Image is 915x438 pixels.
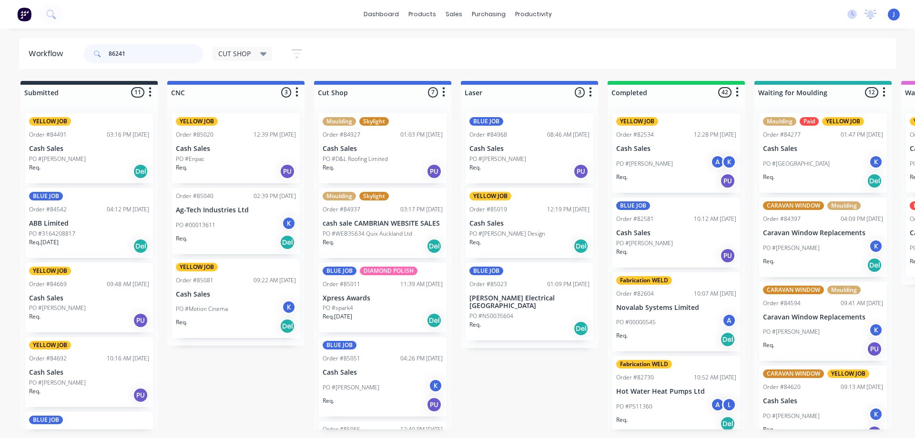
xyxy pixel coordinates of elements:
[359,7,404,21] a: dashboard
[29,280,67,289] div: Order #84669
[763,299,801,308] div: Order #84594
[25,337,153,407] div: YELLOW JOBOrder #8469210:16 AM [DATE]Cash SalesPO #[PERSON_NAME]Req.PU
[469,155,526,163] p: PO #[PERSON_NAME]
[763,341,774,349] p: Req.
[427,313,442,328] div: Del
[441,7,467,21] div: sales
[573,321,589,336] div: Del
[759,198,887,277] div: CARAVAN WINDOWMouldingOrder #8439704:09 PM [DATE]Caravan Window ReplacementsPO #[PERSON_NAME]KReq...
[323,383,379,392] p: PO #[PERSON_NAME]
[29,205,67,214] div: Order #84542
[133,164,148,179] div: Del
[694,215,736,223] div: 10:12 AM [DATE]
[323,117,356,126] div: Moulding
[469,145,590,153] p: Cash Sales
[547,280,590,289] div: 01:09 PM [DATE]
[763,244,820,252] p: PO #[PERSON_NAME]
[172,188,300,254] div: Order #8504002:39 PM [DATE]Ag-Tech Industries LtdPO #00013611KReq.Del
[25,263,153,333] div: YELLOW JOBOrder #8466909:48 AM [DATE]Cash SalesPO #[PERSON_NAME]Req.PU
[466,188,593,258] div: YELLOW JOBOrder #8501912:19 PM [DATE]Cash SalesPO #[PERSON_NAME] DesignReq.Del
[25,188,153,258] div: BLUE JOBOrder #8454204:12 PM [DATE]ABB LimitedPO #3164208817Req.[DATE]Del
[323,294,443,302] p: Xpress Awards
[172,113,300,183] div: YELLOW JOBOrder #8502012:39 PM [DATE]Cash SalesPO #EnpacReq.PU
[319,263,447,333] div: BLUE JOBDIAMOND POLISHOrder #8501111:39 AM [DATE]Xpress AwardsPO #spark4Req.[DATE]Del
[254,276,296,285] div: 09:22 AM [DATE]
[323,238,334,247] p: Req.
[763,328,820,336] p: PO #[PERSON_NAME]
[616,388,736,396] p: Hot Water Heat Pumps Ltd
[323,425,360,434] div: Order #85065
[319,113,447,183] div: MouldingSkylightOrder #8492701:03 PM [DATE]Cash SalesPO #D&L Roofing LimitedReq.PU
[254,130,296,139] div: 12:39 PM [DATE]
[893,10,895,19] span: J
[759,282,887,361] div: CARAVAN WINDOWMouldingOrder #8459409:41 AM [DATE]Caravan Window ReplacementsPO #[PERSON_NAME]KReq.PU
[323,368,443,377] p: Cash Sales
[616,304,736,312] p: Novalab Systems Limited
[29,341,71,349] div: YELLOW JOB
[841,383,883,391] div: 09:13 AM [DATE]
[469,320,481,329] p: Req.
[282,300,296,314] div: K
[841,299,883,308] div: 09:41 AM [DATE]
[280,164,295,179] div: PU
[400,425,443,434] div: 12:49 PM [DATE]
[763,286,824,294] div: CARAVAN WINDOW
[720,248,735,263] div: PU
[29,163,41,172] p: Req.
[573,164,589,179] div: PU
[867,173,882,189] div: Del
[616,416,628,424] p: Req.
[711,155,725,169] div: A
[841,215,883,223] div: 04:09 PM [DATE]
[323,130,360,139] div: Order #84927
[29,378,86,387] p: PO #[PERSON_NAME]
[722,313,736,328] div: A
[612,272,740,352] div: Fabrication WELDOrder #8260410:07 AM [DATE]Novalab Systems LimitedPO #00000545AReq.Del
[616,159,673,168] p: PO #[PERSON_NAME]
[176,221,215,229] p: PO #00013611
[616,215,654,223] div: Order #82581
[612,356,740,436] div: Fabrication WELDOrder #8273010:52 AM [DATE]Hot Water Heat Pumps LtdPO #PS11360ALReq.Del
[616,402,652,411] p: PO #PS11360
[176,155,204,163] p: PO #Enpac
[827,201,861,210] div: Moulding
[827,369,869,378] div: YELLOW JOB
[616,289,654,298] div: Order #82604
[404,7,441,21] div: products
[763,215,801,223] div: Order #84397
[616,276,672,285] div: Fabrication WELD
[869,407,883,421] div: K
[29,304,86,312] p: PO #[PERSON_NAME]
[29,238,59,247] p: Req. [DATE]
[469,219,590,228] p: Cash Sales
[133,388,148,403] div: PU
[616,145,736,153] p: Cash Sales
[29,416,63,424] div: BLUE JOB
[711,398,725,412] div: A
[469,192,511,200] div: YELLOW JOB
[254,192,296,200] div: 02:39 PM [DATE]
[467,7,510,21] div: purchasing
[29,387,41,396] p: Req.
[427,164,442,179] div: PU
[176,305,228,313] p: PO #Motion Cinema
[869,239,883,253] div: K
[107,429,149,438] div: 10:47 AM [DATE]
[319,337,447,417] div: BLUE JOBOrder #8505104:26 PM [DATE]Cash SalesPO #[PERSON_NAME]KReq.PU
[469,130,507,139] div: Order #84968
[323,219,443,228] p: cash sale CAMBRIAN WEBSITE SALES
[616,239,673,248] p: PO #[PERSON_NAME]
[176,130,213,139] div: Order #85020
[29,229,75,238] p: PO #3164208817
[17,7,31,21] img: Factory
[469,238,481,247] p: Req.
[616,117,658,126] div: YELLOW JOB
[176,117,218,126] div: YELLOW JOB
[469,294,590,310] p: [PERSON_NAME] Electrical [GEOGRAPHIC_DATA]
[720,173,735,189] div: PU
[841,130,883,139] div: 01:47 PM [DATE]
[323,163,334,172] p: Req.
[176,234,187,243] p: Req.
[133,239,148,254] div: Del
[323,205,360,214] div: Order #84937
